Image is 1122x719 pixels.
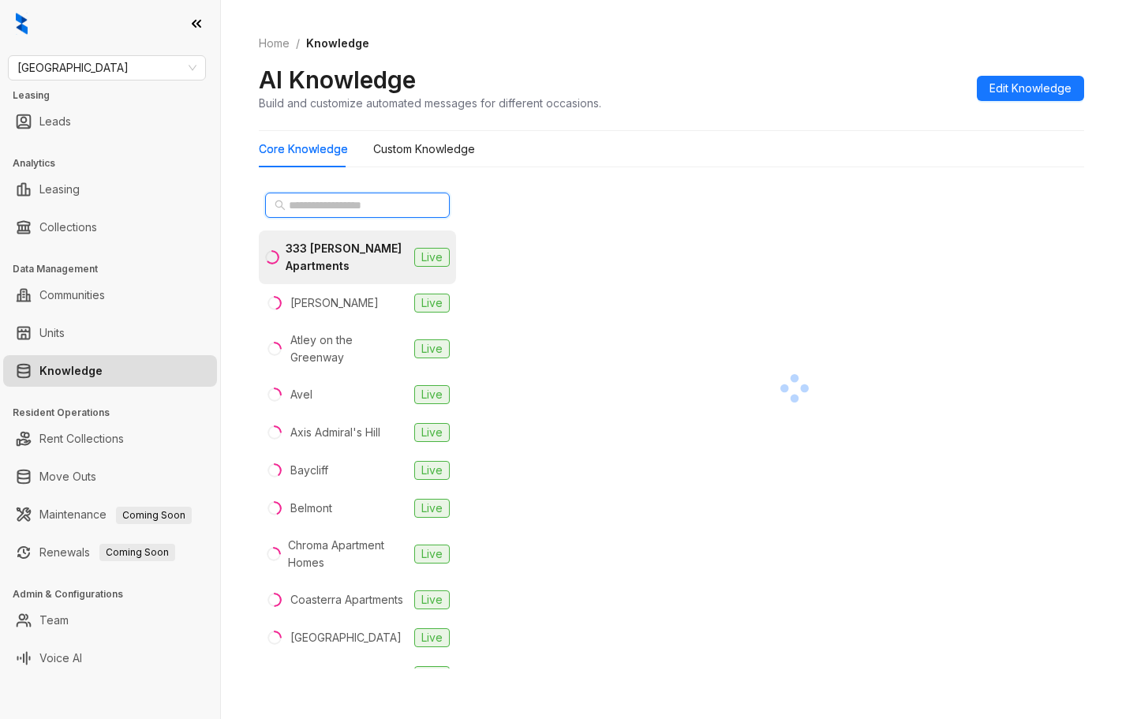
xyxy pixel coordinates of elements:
a: Communities [39,279,105,311]
li: Units [3,317,217,349]
a: Units [39,317,65,349]
div: Axis Admiral's Hill [290,424,380,441]
li: Collections [3,212,217,243]
a: Rent Collections [39,423,124,455]
div: Baycliff [290,462,328,479]
a: Home [256,35,293,52]
span: Live [414,666,450,685]
span: Coming Soon [116,507,192,524]
div: Belmont [290,500,332,517]
div: Chroma Apartment Homes [288,537,408,571]
span: Edit Knowledge [989,80,1072,97]
span: Live [414,294,450,313]
a: Leads [39,106,71,137]
a: Move Outs [39,461,96,492]
span: Live [414,423,450,442]
div: [GEOGRAPHIC_DATA] [290,629,402,646]
div: Avel [290,386,312,403]
a: RenewalsComing Soon [39,537,175,568]
div: Atley on the Greenway [290,331,408,366]
span: Live [414,499,450,518]
span: Live [414,461,450,480]
div: [PERSON_NAME] [290,294,379,312]
h3: Data Management [13,262,220,276]
span: Live [414,545,450,564]
span: Live [414,385,450,404]
a: Voice AI [39,642,82,674]
h3: Admin & Configurations [13,587,220,601]
span: Knowledge [306,36,369,50]
li: Leasing [3,174,217,205]
span: Coming Soon [99,544,175,561]
li: Maintenance [3,499,217,530]
div: Coasterra Apartments [290,591,403,609]
h2: AI Knowledge [259,65,416,95]
button: Edit Knowledge [977,76,1084,101]
li: / [296,35,300,52]
span: Live [414,628,450,647]
h3: Analytics [13,156,220,170]
a: Team [39,605,69,636]
li: Leads [3,106,217,137]
li: Voice AI [3,642,217,674]
li: Knowledge [3,355,217,387]
a: Knowledge [39,355,103,387]
li: Move Outs [3,461,217,492]
span: Live [414,339,450,358]
span: Live [414,248,450,267]
img: logo [16,13,28,35]
h3: Resident Operations [13,406,220,420]
li: Team [3,605,217,636]
h3: Leasing [13,88,220,103]
span: search [275,200,286,211]
a: Leasing [39,174,80,205]
div: Custom Knowledge [373,140,475,158]
div: [GEOGRAPHIC_DATA] [290,667,402,684]
span: Fairfield [17,56,196,80]
a: Collections [39,212,97,243]
li: Communities [3,279,217,311]
li: Rent Collections [3,423,217,455]
li: Renewals [3,537,217,568]
div: Core Knowledge [259,140,348,158]
div: 333 [PERSON_NAME] Apartments [286,240,408,275]
span: Live [414,590,450,609]
div: Build and customize automated messages for different occasions. [259,95,601,111]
